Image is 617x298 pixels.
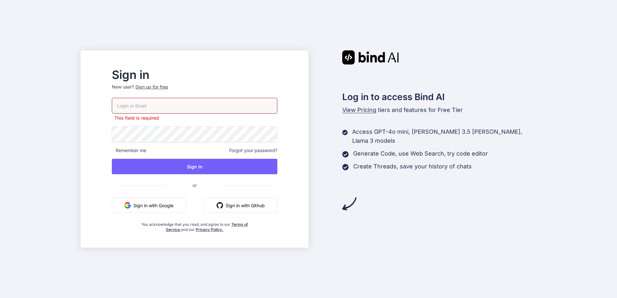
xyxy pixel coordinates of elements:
p: Access GPT-4o mini, [PERSON_NAME] 3.5 [PERSON_NAME], Llama 3 models [352,127,536,145]
img: google [124,202,131,209]
img: Bind AI logo [342,50,399,64]
img: arrow [342,197,356,211]
p: tiers and features for Free Tier [342,106,536,115]
div: Sign up for free [135,84,168,90]
p: Create Threads, save your history of chats [353,162,472,171]
button: Sign in with Github [204,198,277,213]
span: View Pricing [342,106,376,113]
img: github [217,202,223,209]
span: Forgot your password? [229,147,277,154]
button: Sign in with Google [112,198,186,213]
input: Login or Email [112,98,277,114]
p: New user? [112,84,277,98]
span: Remember me [112,147,146,154]
button: Sign In [112,159,277,174]
h2: Sign in [112,70,277,80]
a: Privacy Policy. [196,227,223,232]
div: You acknowledge that you read, and agree to our and our [139,218,250,232]
span: or [167,177,222,193]
h2: Log in to access Bind AI [342,90,536,104]
p: Generate Code, use Web Search, try code editor [353,149,488,158]
a: Terms of Service [166,222,248,232]
p: This field is required [112,115,277,121]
